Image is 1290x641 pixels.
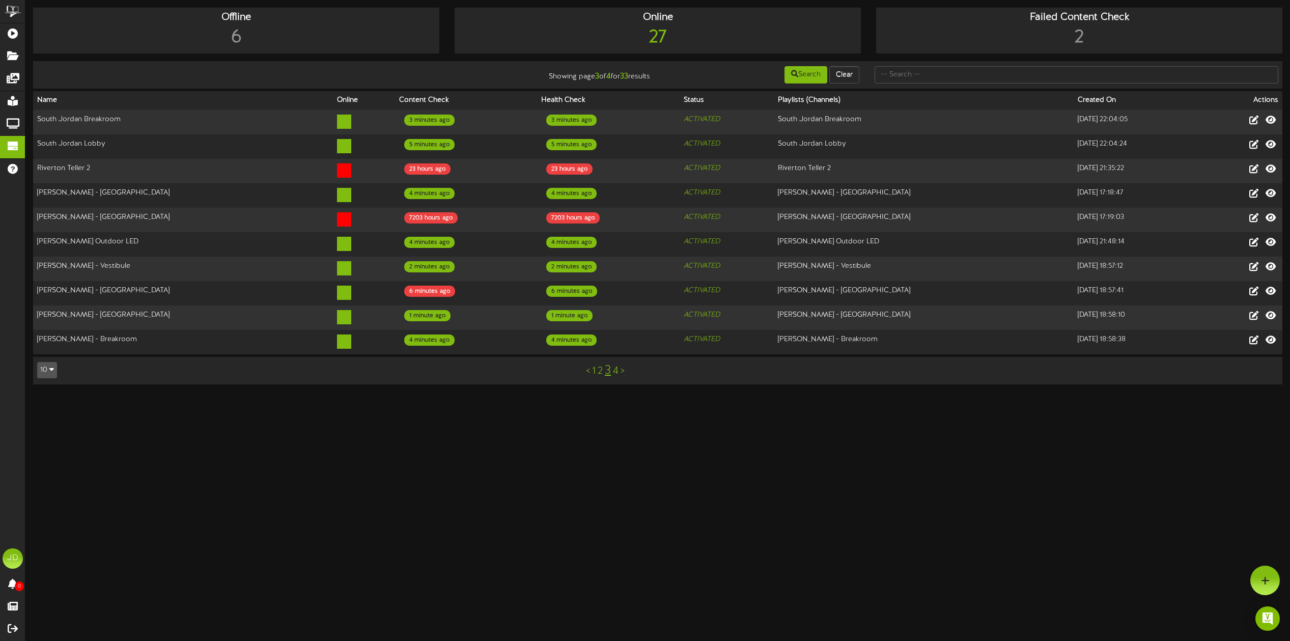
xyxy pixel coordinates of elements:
strong: 4 [606,72,611,81]
td: [DATE] 18:57:41 [1074,281,1197,305]
th: Actions [1198,91,1283,110]
th: Name [33,91,333,110]
i: ACTIVATED [684,213,720,221]
div: 4 minutes ago [404,335,455,346]
div: 5 minutes ago [404,139,455,150]
i: ACTIVATED [684,238,720,245]
div: 23 hours ago [546,163,593,175]
div: 1 minute ago [404,310,451,321]
input: -- Search -- [875,66,1278,83]
td: [DATE] 17:19:03 [1074,208,1197,232]
td: Riverton Teller 2 [33,159,333,183]
a: 4 [613,366,619,377]
div: 3 minutes ago [546,115,597,126]
div: 7203 hours ago [404,212,458,224]
td: [PERSON_NAME] - [GEOGRAPHIC_DATA] [33,208,333,232]
td: [PERSON_NAME] - Breakroom [774,330,1074,354]
td: [PERSON_NAME] - Vestibule [774,257,1074,281]
div: 23 hours ago [404,163,451,175]
div: 4 minutes ago [546,335,597,346]
i: ACTIVATED [684,116,720,123]
td: [PERSON_NAME] - [GEOGRAPHIC_DATA] [33,183,333,208]
div: 5 minutes ago [546,139,597,150]
td: [DATE] 17:18:47 [1074,183,1197,208]
td: [DATE] 21:48:14 [1074,232,1197,257]
div: 6 minutes ago [404,286,455,297]
a: < [586,366,590,377]
i: ACTIVATED [684,189,720,197]
div: 4 minutes ago [404,237,455,248]
div: 27 [457,25,858,51]
div: Online [457,10,858,25]
td: South Jordan Breakroom [33,110,333,135]
a: 2 [598,366,603,377]
td: [DATE] 22:04:24 [1074,134,1197,159]
td: [DATE] 21:35:22 [1074,159,1197,183]
a: > [621,366,625,377]
th: Online [333,91,395,110]
td: [PERSON_NAME] - Breakroom [33,330,333,354]
i: ACTIVATED [684,287,720,294]
td: [PERSON_NAME] - [GEOGRAPHIC_DATA] [33,281,333,305]
div: Failed Content Check [879,10,1280,25]
div: 2 minutes ago [404,261,455,272]
td: [DATE] 18:57:12 [1074,257,1197,281]
div: 6 [36,25,437,51]
a: 1 [592,366,596,377]
div: 6 minutes ago [546,286,597,297]
td: Riverton Teller 2 [774,159,1074,183]
div: 1 minute ago [546,310,593,321]
td: [DATE] 22:04:05 [1074,110,1197,135]
div: Showing page of for results [448,65,658,82]
td: [PERSON_NAME] - [GEOGRAPHIC_DATA] [774,281,1074,305]
div: 3 minutes ago [404,115,455,126]
td: [PERSON_NAME] - [GEOGRAPHIC_DATA] [33,305,333,330]
div: 4 minutes ago [546,237,597,248]
td: [PERSON_NAME] - [GEOGRAPHIC_DATA] [774,305,1074,330]
td: South Jordan Lobby [774,134,1074,159]
strong: 33 [620,72,628,81]
i: ACTIVATED [684,311,720,319]
th: Health Check [537,91,680,110]
button: Clear [829,66,859,83]
button: Search [784,66,827,83]
strong: 3 [595,72,599,81]
div: JD [3,548,23,569]
i: ACTIVATED [684,336,720,343]
span: 0 [15,581,24,591]
div: 7203 hours ago [546,212,600,224]
i: ACTIVATED [684,140,720,148]
td: [DATE] 18:58:10 [1074,305,1197,330]
div: Offline [36,10,437,25]
td: [PERSON_NAME] - Vestibule [33,257,333,281]
td: [PERSON_NAME] Outdoor LED [33,232,333,257]
div: 2 [879,25,1280,51]
th: Created On [1074,91,1197,110]
div: 2 minutes ago [546,261,597,272]
td: [DATE] 18:58:38 [1074,330,1197,354]
a: 3 [605,364,611,377]
div: 4 minutes ago [546,188,597,199]
td: South Jordan Breakroom [774,110,1074,135]
td: [PERSON_NAME] - [GEOGRAPHIC_DATA] [774,183,1074,208]
button: 10 [37,362,57,378]
i: ACTIVATED [684,262,720,270]
td: [PERSON_NAME] Outdoor LED [774,232,1074,257]
th: Playlists (Channels) [774,91,1074,110]
div: Open Intercom Messenger [1255,606,1280,631]
td: South Jordan Lobby [33,134,333,159]
th: Content Check [395,91,538,110]
i: ACTIVATED [684,164,720,172]
div: 4 minutes ago [404,188,455,199]
td: [PERSON_NAME] - [GEOGRAPHIC_DATA] [774,208,1074,232]
th: Status [680,91,774,110]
